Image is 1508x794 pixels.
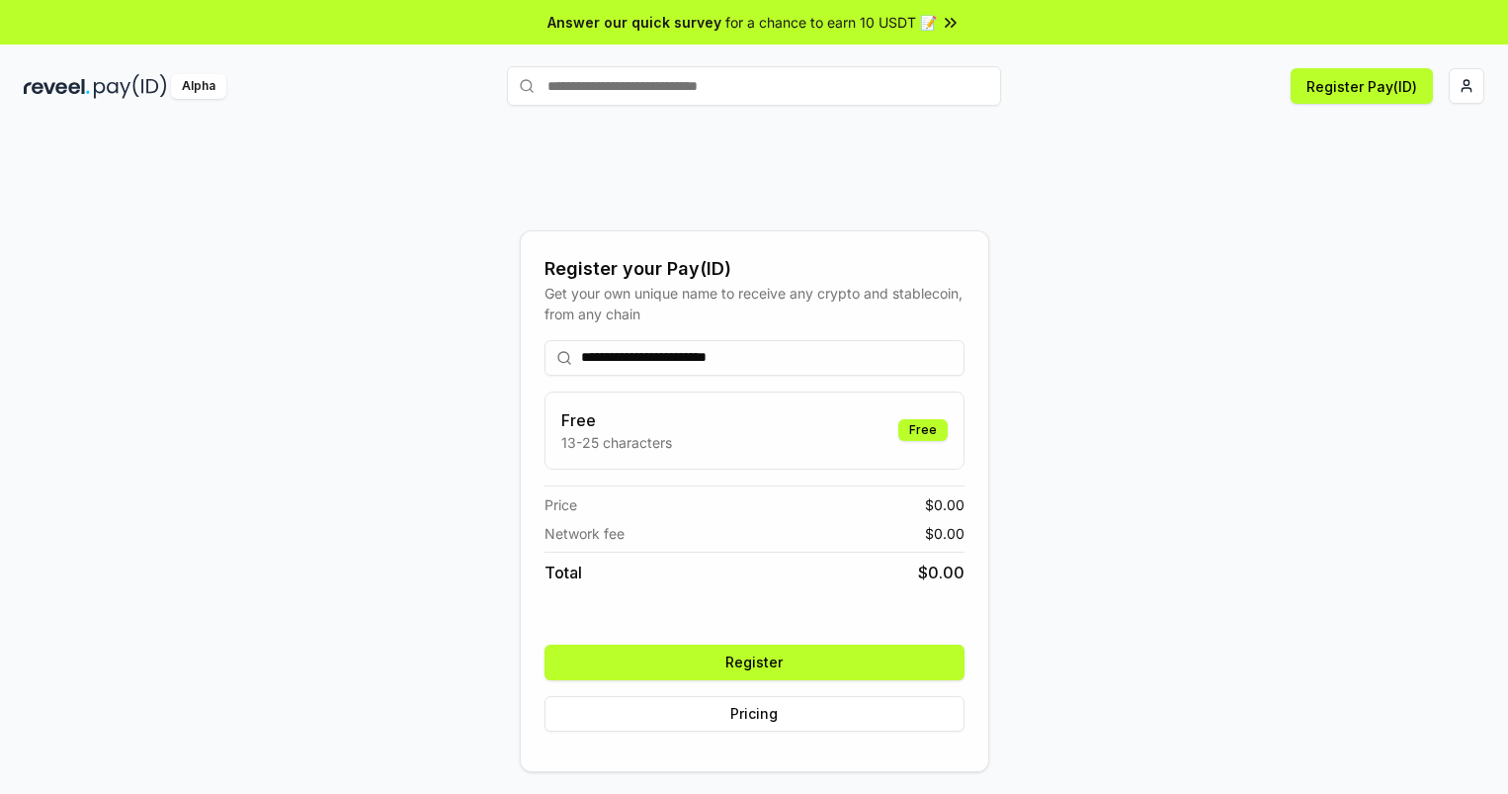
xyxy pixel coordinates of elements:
[898,419,948,441] div: Free
[545,523,625,544] span: Network fee
[94,74,167,99] img: pay_id
[545,494,577,515] span: Price
[545,696,964,732] button: Pricing
[561,408,672,432] h3: Free
[545,561,582,584] span: Total
[24,74,90,99] img: reveel_dark
[545,283,964,324] div: Get your own unique name to receive any crypto and stablecoin, from any chain
[925,494,964,515] span: $ 0.00
[925,523,964,544] span: $ 0.00
[725,12,937,33] span: for a chance to earn 10 USDT 📝
[1291,68,1433,104] button: Register Pay(ID)
[918,561,964,584] span: $ 0.00
[561,432,672,453] p: 13-25 characters
[547,12,721,33] span: Answer our quick survey
[171,74,226,99] div: Alpha
[545,645,964,680] button: Register
[545,255,964,283] div: Register your Pay(ID)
